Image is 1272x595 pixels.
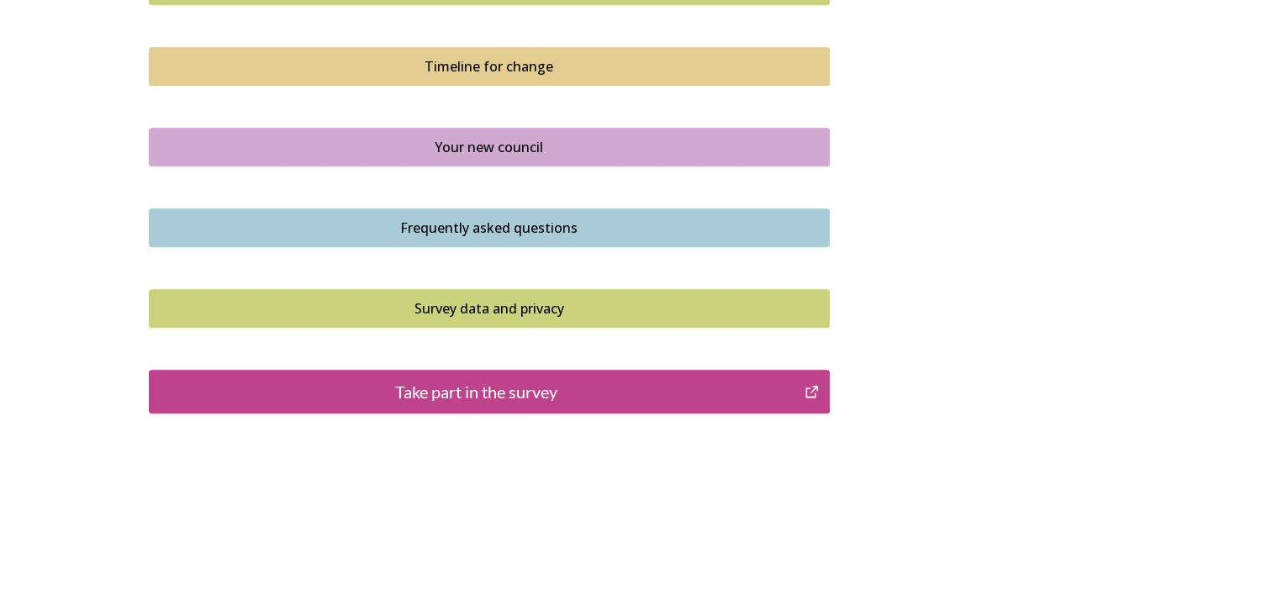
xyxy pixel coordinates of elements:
[158,298,821,319] div: Survey data and privacy
[149,208,830,247] button: Frequently asked questions
[149,47,830,86] button: Timeline for change
[158,218,821,238] div: Frequently asked questions
[158,379,796,404] div: Take part in the survey
[149,128,830,166] button: Your new council
[149,370,830,413] button: Take part in the survey
[158,137,821,157] div: Your new council
[149,289,830,328] button: Survey data and privacy
[158,56,821,76] div: Timeline for change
